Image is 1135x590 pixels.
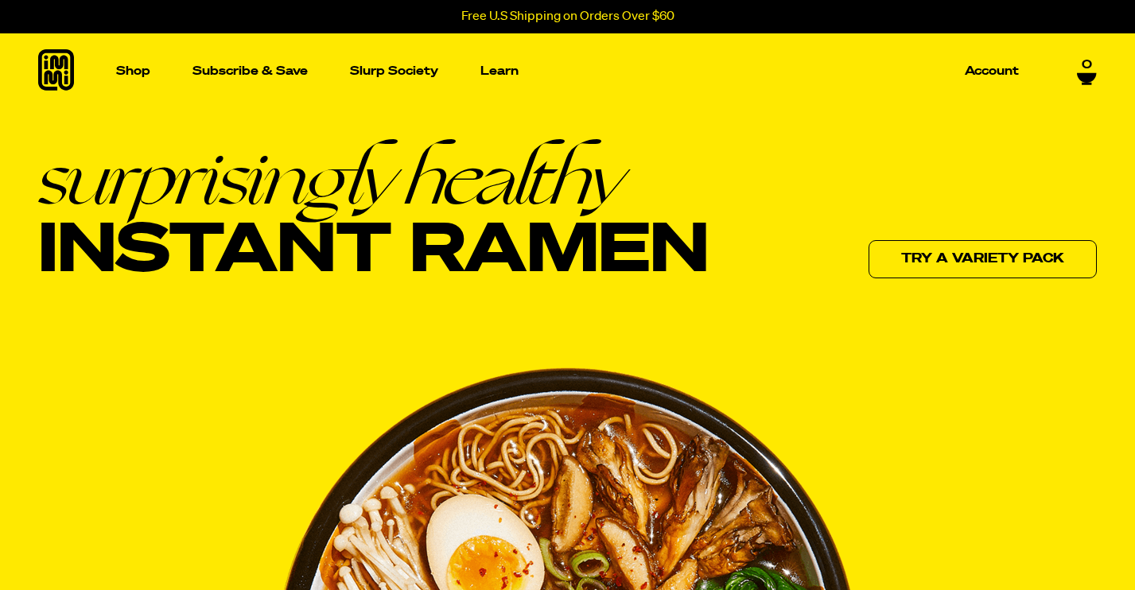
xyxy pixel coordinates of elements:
[1082,57,1092,72] span: 0
[869,240,1097,278] a: Try a variety pack
[474,33,525,109] a: Learn
[965,65,1019,77] p: Account
[1077,57,1097,84] a: 0
[38,141,709,289] h1: Instant Ramen
[186,59,314,83] a: Subscribe & Save
[344,59,445,83] a: Slurp Society
[192,65,308,77] p: Subscribe & Save
[116,65,150,77] p: Shop
[350,65,438,77] p: Slurp Society
[958,59,1025,83] a: Account
[110,33,1025,109] nav: Main navigation
[38,141,709,215] em: surprisingly healthy
[461,10,674,24] p: Free U.S Shipping on Orders Over $60
[110,33,157,109] a: Shop
[480,65,519,77] p: Learn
